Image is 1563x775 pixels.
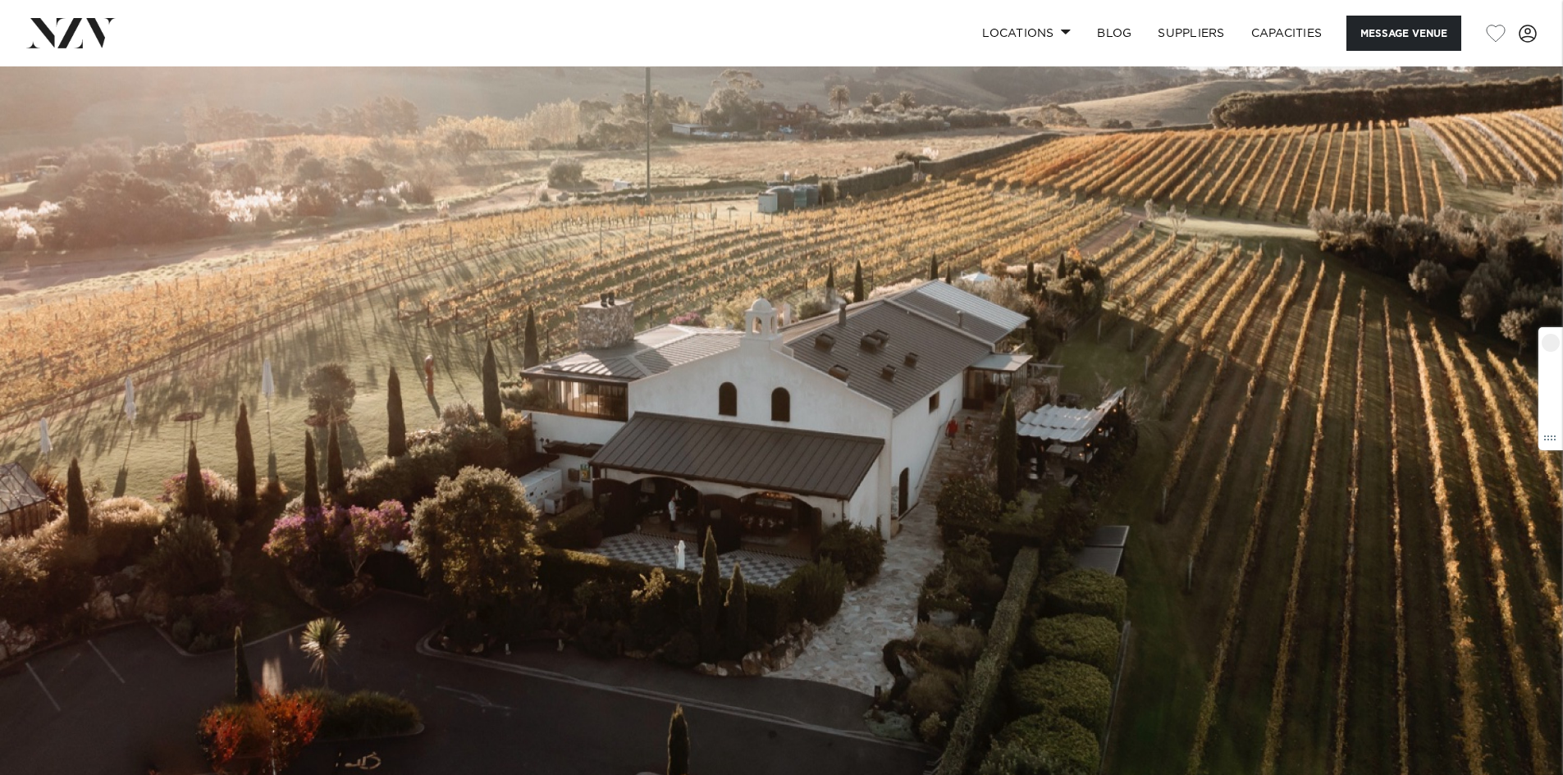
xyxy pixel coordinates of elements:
[1084,16,1145,51] a: BLOG
[26,18,116,48] img: nzv-logo.png
[1346,16,1461,51] button: Message Venue
[969,16,1084,51] a: Locations
[1145,16,1237,51] a: SUPPLIERS
[1238,16,1336,51] a: Capacities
